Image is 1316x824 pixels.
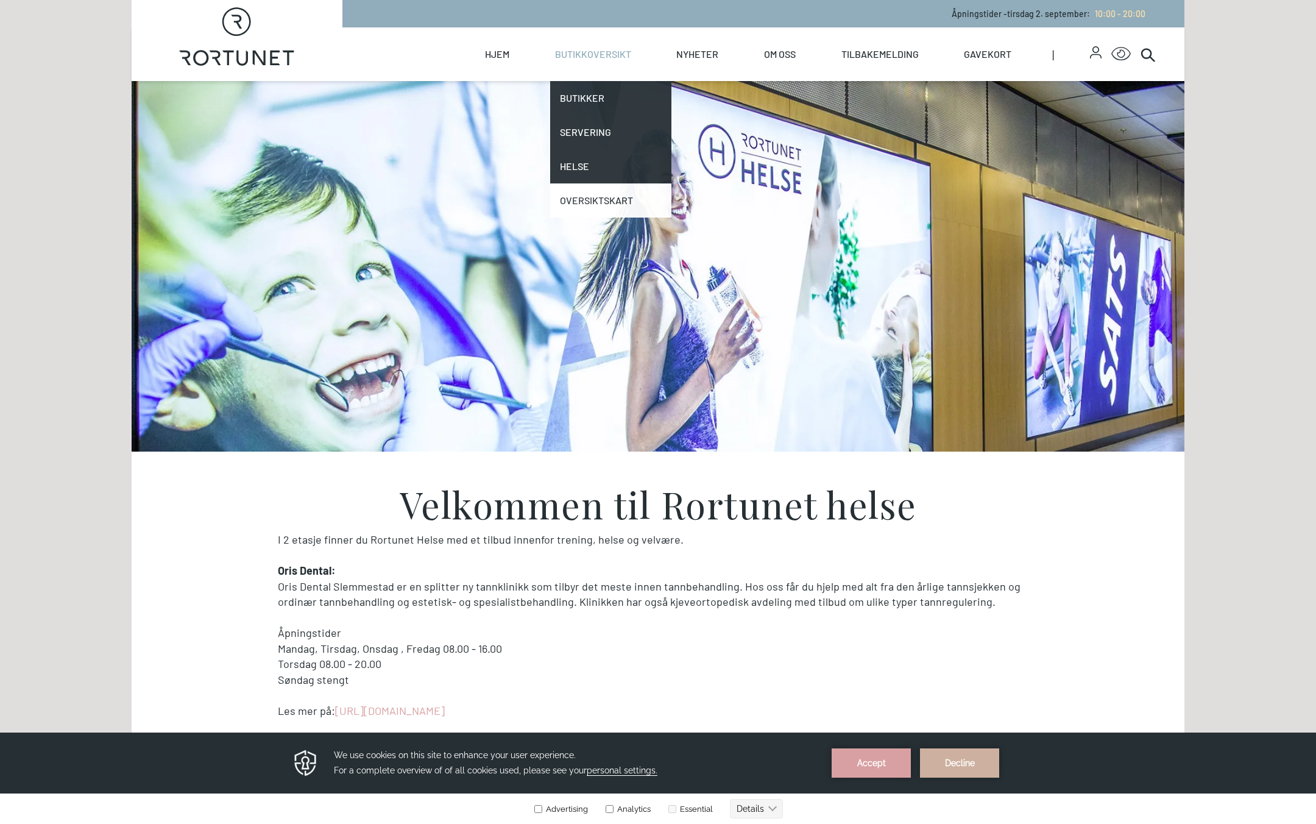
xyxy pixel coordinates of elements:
[550,183,672,218] a: Oversiktskart
[1090,9,1145,19] a: 10:00 - 20:00
[964,27,1011,81] a: Gavekort
[764,27,796,81] a: Om oss
[550,81,672,115] a: Butikker
[485,27,509,81] a: Hjem
[1052,27,1090,81] span: |
[278,579,1038,610] p: Oris Dental Slemmestad er en splitter ny tannklinikk som tilbyr det meste innen tannbehandling. H...
[534,73,542,80] input: Advertising
[278,564,336,577] strong: Oris Dental:
[832,16,911,45] button: Accept
[666,72,713,81] label: Essential
[730,66,783,86] button: Details
[668,73,676,80] input: Essential
[555,27,631,81] a: Butikkoversikt
[952,7,1145,20] p: Åpningstider - tirsdag 2. september :
[278,672,1038,688] p: Søndag stengt
[920,16,999,45] button: Decline
[278,625,1038,641] p: Åpningstider
[278,532,1038,548] p: I 2 etasje finner du Rortunet Helse med et tilbud innenfor trening, helse og velvære.
[841,27,919,81] a: Tilbakemelding
[278,641,1038,657] p: Mandag, Tirsdag, Onsdag , Fredag 08.00 - 16.00
[335,704,445,717] a: [URL][DOMAIN_NAME]
[292,16,319,45] img: Privacy reminder
[737,71,764,81] text: Details
[334,15,816,46] h3: We use cookies on this site to enhance your user experience. For a complete overview of of all co...
[606,73,614,80] input: Analytics
[534,72,588,81] label: Advertising
[550,149,672,183] a: Helse
[1095,9,1145,19] span: 10:00 - 20:00
[676,27,718,81] a: Nyheter
[1111,44,1131,64] button: Open Accessibility Menu
[603,72,651,81] label: Analytics
[278,486,1038,522] h3: Velkommen til Rortunet helse
[587,33,657,43] span: personal settings.
[550,115,672,149] a: Servering
[278,703,1038,719] p: Les mer på:
[278,656,1038,672] p: Torsdag 08.00 - 20.00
